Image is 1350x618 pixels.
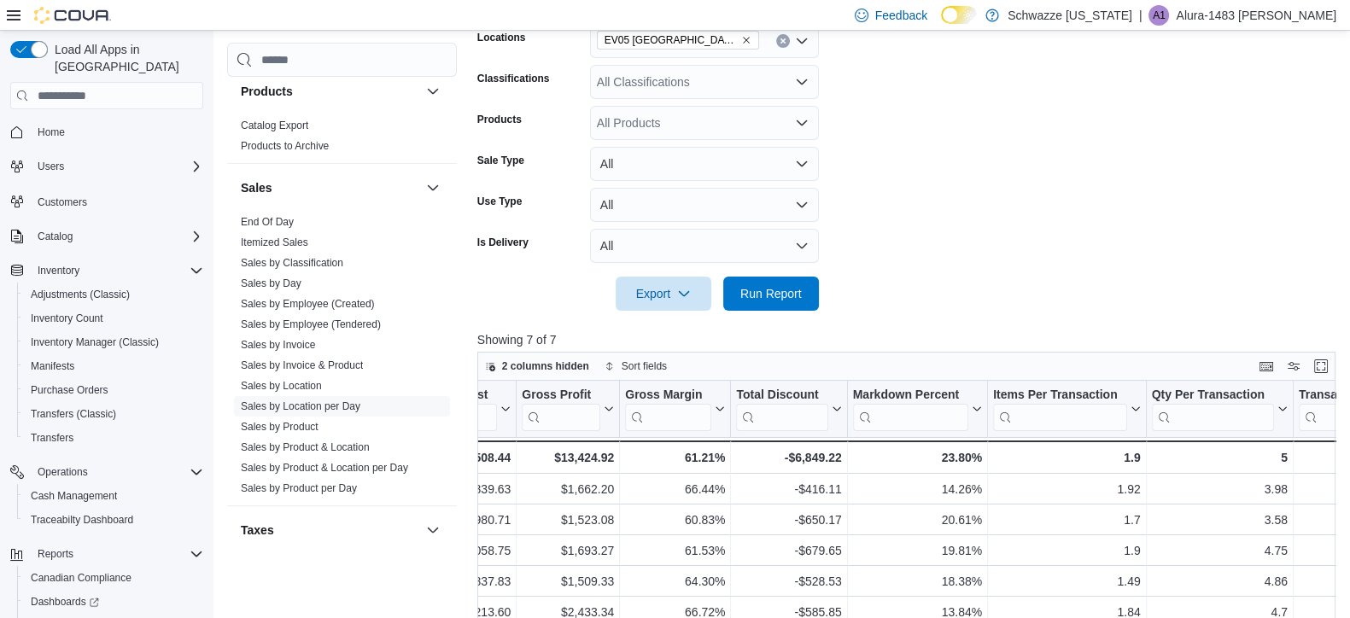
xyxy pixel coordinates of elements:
div: 19.81% [852,540,981,561]
button: Taxes [423,520,443,540]
a: Manifests [24,356,81,376]
div: Total Cost [430,388,497,404]
span: Manifests [24,356,203,376]
button: Total Discount [736,388,841,431]
button: Display options [1283,356,1304,376]
span: Dark Mode [941,24,942,25]
div: 14.26% [852,479,981,499]
span: Sales by Day [241,277,301,290]
span: Run Report [740,285,802,302]
button: Cash Management [17,484,210,508]
div: Gross Margin [625,388,711,404]
label: Products [477,113,522,126]
div: 3.58 [1151,510,1287,530]
div: Items Per Transaction [993,388,1127,404]
button: Sales [241,179,419,196]
h3: Products [241,83,293,100]
span: Reports [31,544,203,564]
span: Sales by Classification [241,256,343,270]
span: Sales by Product per Day [241,481,357,495]
span: Users [31,156,203,177]
button: Transfers [17,426,210,450]
a: Sales by Classification [241,257,343,269]
span: Itemized Sales [241,236,308,249]
span: Users [38,160,64,173]
span: Transfers [31,431,73,445]
div: Items Per Transaction [993,388,1127,431]
p: Schwazze [US_STATE] [1008,5,1132,26]
button: Reports [3,542,210,566]
span: Canadian Compliance [31,571,131,585]
button: Operations [31,462,95,482]
span: Sales by Invoice & Product [241,359,363,372]
span: Traceabilty Dashboard [31,513,133,527]
span: Cash Management [24,486,203,506]
a: Inventory Manager (Classic) [24,332,166,353]
button: Qty Per Transaction [1151,388,1287,431]
button: Purchase Orders [17,378,210,402]
div: 60.83% [625,510,725,530]
button: Home [3,120,210,144]
span: Sales by Employee (Tendered) [241,318,381,331]
a: Sales by Invoice & Product [241,359,363,371]
input: Dark Mode [941,6,977,24]
div: 61.53% [625,540,725,561]
div: 4.86 [1151,571,1287,592]
span: End Of Day [241,215,294,229]
a: Sales by Product & Location per Day [241,462,408,474]
div: Total Discount [736,388,827,431]
div: $980.71 [430,510,511,530]
div: 1.92 [993,479,1141,499]
button: Sales [423,178,443,198]
span: Load All Apps in [GEOGRAPHIC_DATA] [48,41,203,75]
span: Sales by Product & Location per Day [241,461,408,475]
a: Adjustments (Classic) [24,284,137,305]
div: 64.30% [625,571,725,592]
div: $1,662.20 [522,479,614,499]
button: Transfers (Classic) [17,402,210,426]
button: Clear input [776,34,790,48]
a: Sales by Product per Day [241,482,357,494]
button: Remove EV05 Uptown from selection in this group [741,35,751,45]
span: Feedback [875,7,927,24]
div: 1.9 [993,540,1141,561]
button: Open list of options [795,116,809,130]
a: Sales by Employee (Created) [241,298,375,310]
span: Catalog [31,226,203,247]
button: Adjustments (Classic) [17,283,210,306]
div: 1.9 [993,447,1141,468]
div: $1,509.33 [522,571,614,592]
h3: Sales [241,179,272,196]
a: Transfers (Classic) [24,404,123,424]
div: 4.75 [1151,540,1287,561]
span: Sales by Product & Location [241,440,370,454]
div: 23.80% [852,447,981,468]
span: Traceabilty Dashboard [24,510,203,530]
button: Sort fields [598,356,674,376]
div: 18.38% [852,571,981,592]
a: Home [31,122,72,143]
a: Purchase Orders [24,380,115,400]
button: Catalog [31,226,79,247]
a: Dashboards [24,592,106,612]
div: 66.44% [625,479,725,499]
button: Products [423,81,443,102]
div: Total Cost [430,388,497,431]
div: Gross Margin [625,388,711,431]
span: Products to Archive [241,139,329,153]
div: -$6,849.22 [736,447,841,468]
span: EV05 [GEOGRAPHIC_DATA] [605,32,738,49]
span: Export [626,277,701,311]
div: $837.83 [430,571,511,592]
span: Inventory [38,264,79,277]
span: Dashboards [31,595,99,609]
div: 3.98 [1151,479,1287,499]
span: EV05 Uptown [597,31,759,50]
div: Qty Per Transaction [1151,388,1273,404]
span: Reports [38,547,73,561]
button: Inventory [31,260,86,281]
span: Sales by Location per Day [241,399,360,413]
label: Use Type [477,195,522,208]
span: Dashboards [24,592,203,612]
button: Users [31,156,71,177]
